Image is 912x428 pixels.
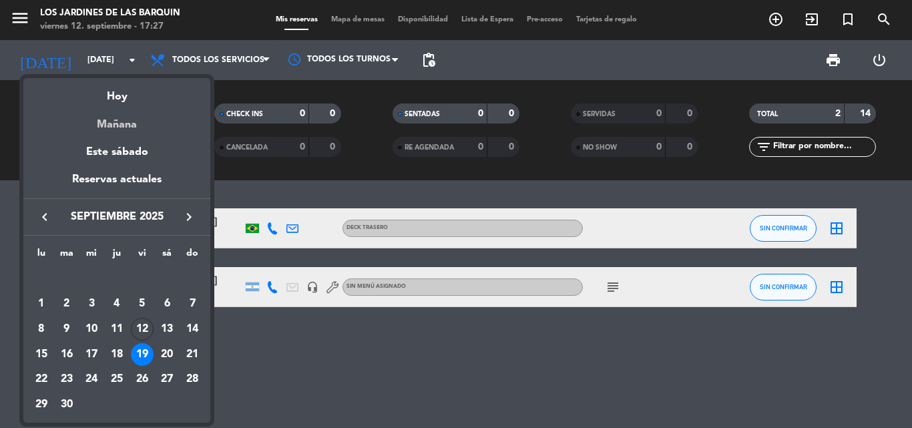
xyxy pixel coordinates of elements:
div: 28 [181,368,204,391]
td: 25 de septiembre de 2025 [104,367,130,393]
button: keyboard_arrow_left [33,208,57,226]
div: Este sábado [23,134,210,171]
div: Reservas actuales [23,171,210,198]
div: 14 [181,318,204,341]
td: 16 de septiembre de 2025 [54,342,79,367]
th: jueves [104,246,130,266]
td: 22 de septiembre de 2025 [29,367,54,393]
div: 7 [181,292,204,315]
td: 4 de septiembre de 2025 [104,292,130,317]
td: 28 de septiembre de 2025 [180,367,205,393]
div: 11 [105,318,128,341]
td: 17 de septiembre de 2025 [79,342,104,367]
div: 20 [156,343,178,366]
td: 11 de septiembre de 2025 [104,316,130,342]
td: 10 de septiembre de 2025 [79,316,104,342]
div: 10 [80,318,103,341]
td: 26 de septiembre de 2025 [130,367,155,393]
th: miércoles [79,246,104,266]
div: 16 [55,343,78,366]
th: lunes [29,246,54,266]
div: 24 [80,368,103,391]
td: 21 de septiembre de 2025 [180,342,205,367]
td: 5 de septiembre de 2025 [130,292,155,317]
td: 12 de septiembre de 2025 [130,316,155,342]
div: 17 [80,343,103,366]
td: 19 de septiembre de 2025 [130,342,155,367]
div: 6 [156,292,178,315]
td: 1 de septiembre de 2025 [29,292,54,317]
td: 23 de septiembre de 2025 [54,367,79,393]
td: 18 de septiembre de 2025 [104,342,130,367]
div: 26 [131,368,154,391]
td: 8 de septiembre de 2025 [29,316,54,342]
span: septiembre 2025 [57,208,177,226]
div: 13 [156,318,178,341]
td: 20 de septiembre de 2025 [155,342,180,367]
td: 13 de septiembre de 2025 [155,316,180,342]
i: keyboard_arrow_right [181,209,197,225]
th: sábado [155,246,180,266]
button: keyboard_arrow_right [177,208,201,226]
td: 3 de septiembre de 2025 [79,292,104,317]
th: domingo [180,246,205,266]
div: 19 [131,343,154,366]
div: 5 [131,292,154,315]
div: 2 [55,292,78,315]
td: 29 de septiembre de 2025 [29,392,54,417]
th: martes [54,246,79,266]
div: 21 [181,343,204,366]
td: 30 de septiembre de 2025 [54,392,79,417]
div: 23 [55,368,78,391]
div: 3 [80,292,103,315]
div: 29 [30,393,53,416]
div: 9 [55,318,78,341]
div: 22 [30,368,53,391]
i: keyboard_arrow_left [37,209,53,225]
div: 30 [55,393,78,416]
div: 8 [30,318,53,341]
div: 1 [30,292,53,315]
td: 9 de septiembre de 2025 [54,316,79,342]
div: 15 [30,343,53,366]
div: 18 [105,343,128,366]
div: 27 [156,368,178,391]
td: 6 de septiembre de 2025 [155,292,180,317]
td: 14 de septiembre de 2025 [180,316,205,342]
div: 25 [105,368,128,391]
td: 27 de septiembre de 2025 [155,367,180,393]
div: Mañana [23,106,210,134]
td: 15 de septiembre de 2025 [29,342,54,367]
td: 24 de septiembre de 2025 [79,367,104,393]
th: viernes [130,246,155,266]
td: 2 de septiembre de 2025 [54,292,79,317]
td: 7 de septiembre de 2025 [180,292,205,317]
div: 12 [131,318,154,341]
div: Hoy [23,78,210,105]
td: SEP. [29,266,205,292]
div: 4 [105,292,128,315]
